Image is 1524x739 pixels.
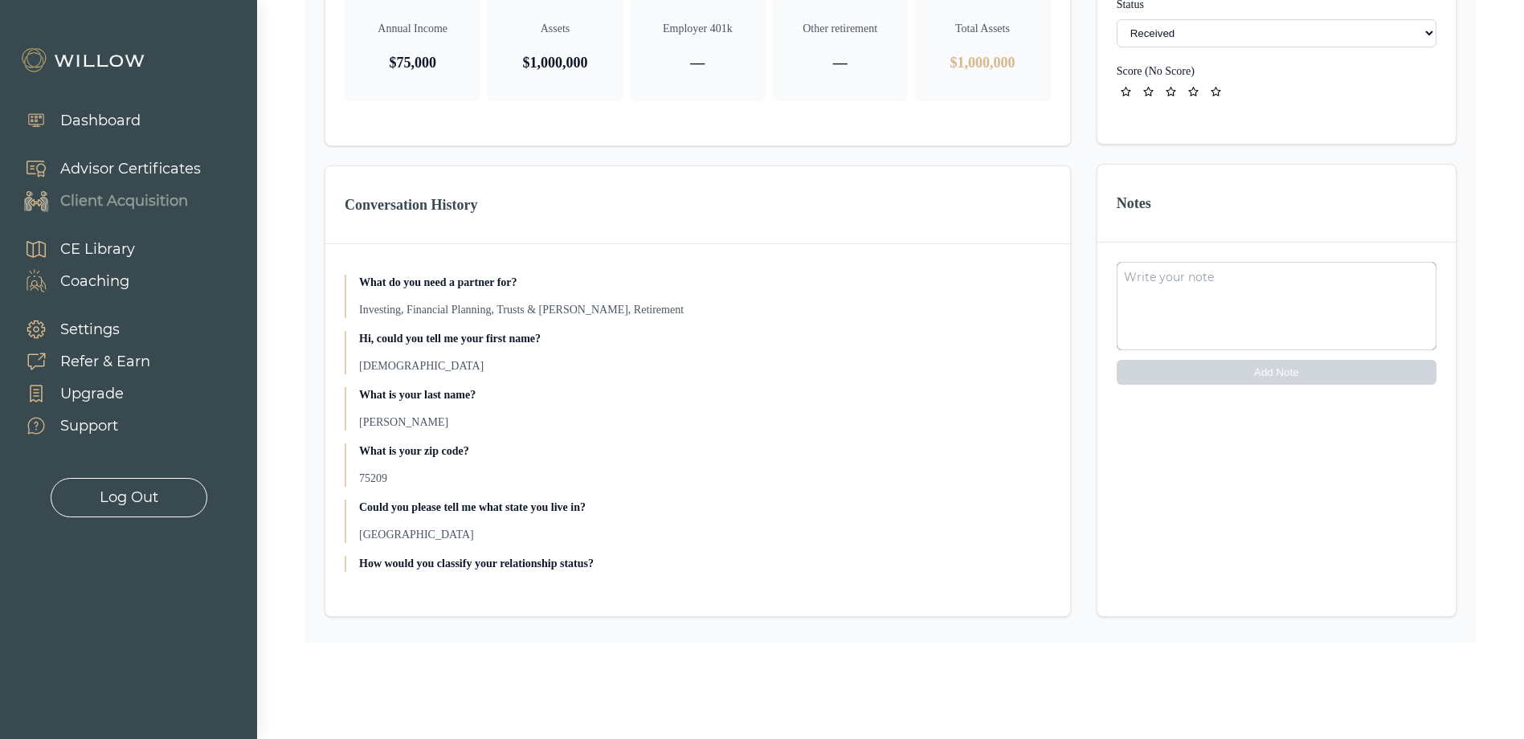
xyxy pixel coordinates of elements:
[927,21,1037,37] p: Total Assets
[8,345,150,378] a: Refer & Earn
[359,500,1051,516] p: Could you please tell me what state you live in?
[60,319,120,341] div: Settings
[8,265,135,297] a: Coaching
[358,21,468,37] p: Annual Income
[359,443,1051,459] p: What is your zip code?
[100,487,158,508] div: Log Out
[60,190,188,212] div: Client Acquisition
[60,351,150,373] div: Refer & Earn
[60,271,129,292] div: Coaching
[8,104,141,137] a: Dashboard
[359,527,1051,543] p: [GEOGRAPHIC_DATA]
[8,378,150,410] a: Upgrade
[359,471,1051,487] p: 75209
[1117,360,1436,385] button: Add Note
[500,21,610,37] p: Assets
[359,387,1051,403] p: What is your last name?
[1184,83,1203,102] button: star
[60,158,201,180] div: Advisor Certificates
[1117,65,1195,77] label: Score ( No Score )
[359,414,1051,431] p: [PERSON_NAME]
[643,21,753,37] p: Employer 401k
[8,185,201,217] a: Client Acquisition
[60,383,124,405] div: Upgrade
[8,153,201,185] a: Advisor Certificates
[1117,63,1195,80] button: ID
[358,51,468,74] p: $75,000
[60,415,118,437] div: Support
[1139,83,1158,102] button: star
[20,47,149,73] img: Willow
[1117,192,1436,214] h3: Notes
[359,302,1051,318] p: Investing, Financial Planning, Trusts & [PERSON_NAME], Retirement
[643,51,753,74] p: —
[1207,83,1226,102] button: star
[359,275,1051,291] p: What do you need a partner for?
[927,51,1037,74] p: $1,000,000
[345,194,1051,216] h3: Conversation History
[8,233,135,265] a: CE Library
[500,51,610,74] p: $1,000,000
[60,239,135,260] div: CE Library
[359,358,1051,374] p: [DEMOGRAPHIC_DATA]
[8,313,150,345] a: Settings
[60,110,141,132] div: Dashboard
[785,21,895,37] p: Other retirement
[785,51,895,74] p: —
[359,556,1051,572] p: How would you classify your relationship status?
[359,331,1051,347] p: Hi, could you tell me your first name?
[1117,83,1136,102] button: star
[1162,83,1181,102] button: star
